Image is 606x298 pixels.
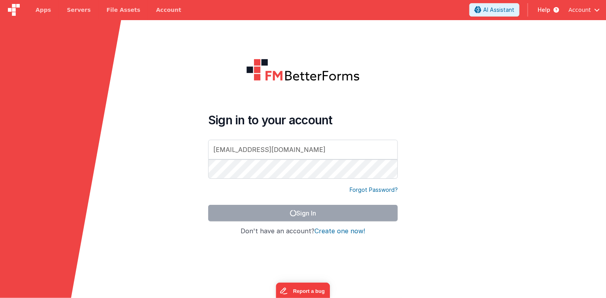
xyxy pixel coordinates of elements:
button: Account [568,6,600,14]
span: File Assets [107,6,141,14]
h4: Don't have an account? [208,228,398,235]
button: Create one now! [315,228,365,235]
span: Apps [36,6,51,14]
a: Forgot Password? [350,186,398,194]
h4: Sign in to your account [208,113,398,127]
button: AI Assistant [469,3,519,17]
span: Help [538,6,550,14]
span: AI Assistant [483,6,514,14]
button: Sign In [208,205,398,221]
input: Email Address [208,140,398,159]
span: Servers [67,6,90,14]
span: Account [568,6,591,14]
